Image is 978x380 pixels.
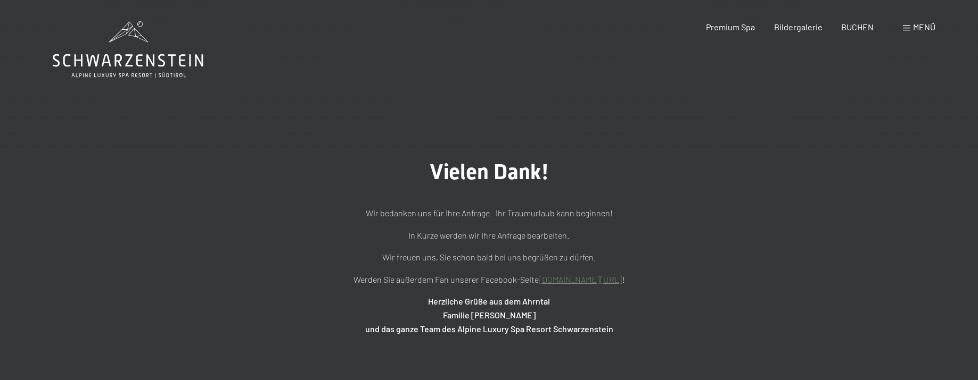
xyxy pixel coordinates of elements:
[539,274,622,284] a: [DOMAIN_NAME][URL]
[223,250,755,264] p: Wir freuen uns, Sie schon bald bei uns begrüßen zu dürfen.
[223,273,755,286] p: Werden Sie außerdem Fan unserer Facebook-Seite !
[706,22,755,32] a: Premium Spa
[223,229,755,242] p: In Kürze werden wir Ihre Anfrage bearbeiten.
[365,296,613,333] strong: Herzliche Grüße aus dem Ahrntal Familie [PERSON_NAME] und das ganze Team des Alpine Luxury Spa Re...
[430,159,549,184] span: Vielen Dank!
[913,22,935,32] span: Menü
[841,22,874,32] a: BUCHEN
[774,22,823,32] a: Bildergalerie
[223,206,755,220] p: Wir bedanken uns für Ihre Anfrage. Ihr Traumurlaub kann beginnen!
